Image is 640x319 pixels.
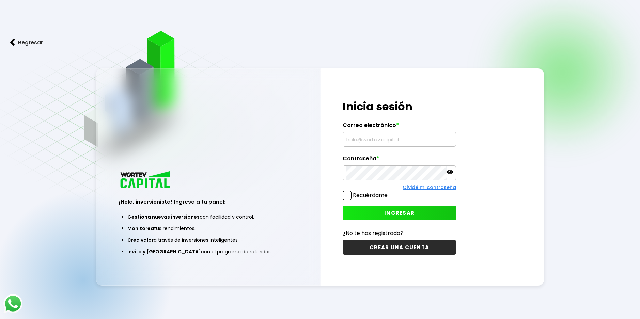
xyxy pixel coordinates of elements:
h1: Inicia sesión [343,98,456,115]
label: Contraseña [343,155,456,165]
span: INGRESAR [384,209,415,217]
input: hola@wortev.capital [346,132,453,146]
label: Recuérdame [353,191,388,199]
a: ¿No te has registrado?CREAR UNA CUENTA [343,229,456,255]
p: ¿No te has registrado? [343,229,456,237]
span: Monitorea [127,225,154,232]
li: con el programa de referidos. [127,246,289,257]
h3: ¡Hola, inversionista! Ingresa a tu panel: [119,198,298,206]
li: a través de inversiones inteligentes. [127,234,289,246]
li: con facilidad y control. [127,211,289,223]
button: CREAR UNA CUENTA [343,240,456,255]
button: INGRESAR [343,206,456,220]
img: logos_whatsapp-icon.242b2217.svg [3,294,22,313]
img: logo_wortev_capital [119,170,173,190]
li: tus rendimientos. [127,223,289,234]
span: Invita y [GEOGRAPHIC_DATA] [127,248,201,255]
span: Crea valor [127,237,154,243]
span: Gestiona nuevas inversiones [127,213,200,220]
img: flecha izquierda [10,39,15,46]
a: Olvidé mi contraseña [403,184,456,191]
label: Correo electrónico [343,122,456,132]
